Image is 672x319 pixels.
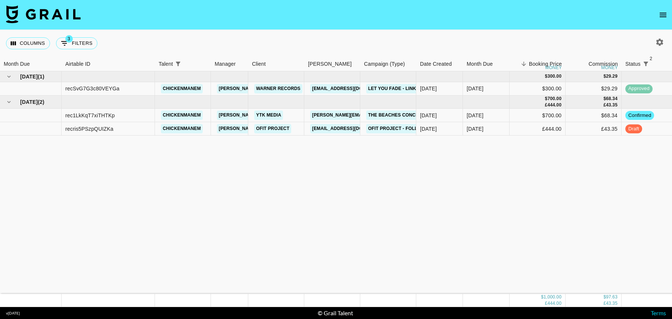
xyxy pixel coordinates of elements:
[173,59,183,69] div: 1 active filter
[625,112,654,119] span: confirmed
[420,112,437,119] div: 25/08/2025
[65,125,113,133] div: recris5PSzpQUIZKa
[547,73,561,80] div: 300.00
[603,294,606,300] div: $
[254,111,283,120] a: YTK Media
[416,57,463,71] div: Date Created
[20,98,38,106] span: [DATE]
[173,59,183,69] button: Show filters
[366,111,427,120] a: The Beaches Concert
[547,96,561,102] div: 700.00
[510,122,566,136] div: £444.00
[547,102,561,108] div: 444.00
[56,37,97,49] button: Show filters
[254,124,291,133] a: Ofit Project
[217,124,339,133] a: [PERSON_NAME][EMAIL_ADDRESS][DOMAIN_NAME]
[545,65,562,70] div: money
[62,57,155,71] div: Airtable ID
[545,73,548,80] div: $
[545,300,548,307] div: £
[656,7,671,22] button: open drawer
[603,300,606,307] div: £
[625,57,641,71] div: Status
[603,102,606,108] div: £
[4,57,30,71] div: Month Due
[183,59,194,69] button: Sort
[463,57,510,71] div: Month Due
[6,37,50,49] button: Select columns
[4,71,14,82] button: hide children
[467,85,483,92] div: May '25
[647,55,655,62] span: 2
[318,309,353,317] div: © Grail Talent
[38,73,44,80] span: ( 1 )
[420,57,452,71] div: Date Created
[651,59,662,69] button: Sort
[366,84,436,93] a: Let You Fade - Linkin Park
[4,97,14,107] button: hide children
[65,35,73,43] span: 3
[211,57,248,71] div: Manager
[606,102,617,108] div: 43.35
[215,57,236,71] div: Manager
[420,85,437,92] div: 20/05/2025
[161,84,203,93] a: chickenmanem
[360,57,416,71] div: Campaign (Type)
[588,57,618,71] div: Commission
[529,57,562,71] div: Booking Price
[545,102,548,108] div: £
[6,311,20,316] div: v [DATE]
[65,112,115,119] div: rec1LkKqT7xiTHTKp
[364,57,405,71] div: Campaign (Type)
[467,125,483,133] div: Aug '25
[217,84,339,93] a: [PERSON_NAME][EMAIL_ADDRESS][DOMAIN_NAME]
[304,57,360,71] div: Booker
[308,57,352,71] div: [PERSON_NAME]
[641,59,651,69] button: Show filters
[252,57,266,71] div: Client
[601,65,618,70] div: money
[65,57,90,71] div: Airtable ID
[606,300,617,307] div: 43.35
[651,309,666,316] a: Terms
[606,294,617,300] div: 97.63
[310,124,394,133] a: [EMAIL_ADDRESS][DOMAIN_NAME]
[566,109,622,122] div: $68.34
[603,96,606,102] div: $
[161,124,203,133] a: chickenmanem
[310,111,432,120] a: [PERSON_NAME][EMAIL_ADDRESS][DOMAIN_NAME]
[366,124,472,133] a: Ofit Project - Follow Me Sound Promo
[467,57,493,71] div: Month Due
[519,59,529,69] button: Sort
[217,111,339,120] a: [PERSON_NAME][EMAIL_ADDRESS][DOMAIN_NAME]
[310,84,394,93] a: [EMAIL_ADDRESS][DOMAIN_NAME]
[254,84,302,93] a: Warner Records
[545,96,548,102] div: $
[603,73,606,80] div: $
[510,109,566,122] div: $700.00
[159,57,173,71] div: Talent
[38,98,44,106] span: ( 2 )
[544,294,561,300] div: 1,000.00
[510,82,566,96] div: $300.00
[541,294,544,300] div: $
[65,85,119,92] div: recSvG7G3c80VEYGa
[625,126,642,133] span: draft
[641,59,651,69] div: 2 active filters
[566,82,622,96] div: $29.29
[547,300,561,307] div: 444.00
[420,125,437,133] div: 25/08/2025
[566,122,622,136] div: £43.35
[606,73,617,80] div: 29.29
[625,85,653,92] span: approved
[467,112,483,119] div: Aug '25
[155,57,211,71] div: Talent
[161,111,203,120] a: chickenmanem
[6,5,81,23] img: Grail Talent
[20,73,38,80] span: [DATE]
[606,96,617,102] div: 68.34
[248,57,304,71] div: Client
